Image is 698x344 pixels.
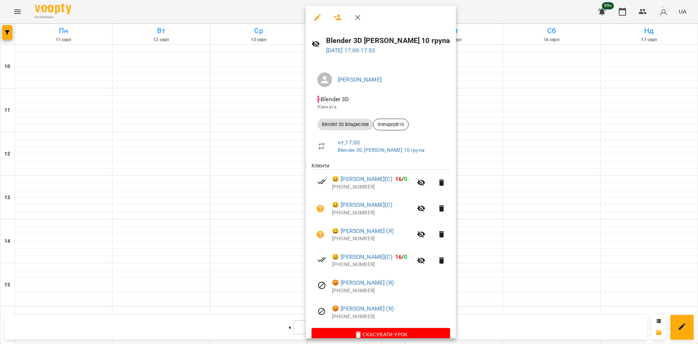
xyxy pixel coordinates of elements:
[332,287,450,294] p: [PHONE_NUMBER]
[338,147,424,153] a: Blender 3D [PERSON_NAME] 10 група
[317,121,373,128] span: Blender 3D Владислав
[332,227,394,236] a: 😀 [PERSON_NAME] (Я)
[326,47,376,54] a: [DATE] 17:00-17:55
[312,328,450,341] button: Скасувати Урок
[373,119,409,130] div: блендерВ10
[332,313,450,320] p: [PHONE_NUMBER]
[404,253,407,260] span: 0
[332,253,392,261] a: 😀 [PERSON_NAME](С)
[317,330,444,339] span: Скасувати Урок
[338,76,382,83] a: [PERSON_NAME]
[317,177,326,186] svg: Візит сплачено
[332,278,394,287] a: 😡 [PERSON_NAME] (Я)
[317,103,444,111] p: Кімната
[312,226,329,243] button: Візит ще не сплачено. Додати оплату?
[395,253,402,260] span: 16
[317,307,326,316] svg: Візит скасовано
[338,139,360,146] a: чт , 17:00
[404,175,407,182] span: 0
[373,121,408,128] span: блендерВ10
[332,175,392,183] a: 😀 [PERSON_NAME](С)
[317,255,326,264] svg: Візит сплачено
[326,35,450,46] h6: Blender 3D [PERSON_NAME] 10 група
[332,183,413,191] p: [PHONE_NUMBER]
[317,96,350,103] span: - Blender 3D
[332,209,413,217] p: [PHONE_NUMBER]
[317,281,326,290] svg: Візит скасовано
[312,162,450,328] ul: Клієнти
[395,175,402,182] span: 16
[332,201,392,209] a: 😀 [PERSON_NAME](С)
[395,253,408,260] b: /
[332,261,413,268] p: [PHONE_NUMBER]
[312,200,329,217] button: Візит ще не сплачено. Додати оплату?
[332,304,394,313] a: 😡 [PERSON_NAME] (Я)
[332,235,413,242] p: [PHONE_NUMBER]
[395,175,408,182] b: /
